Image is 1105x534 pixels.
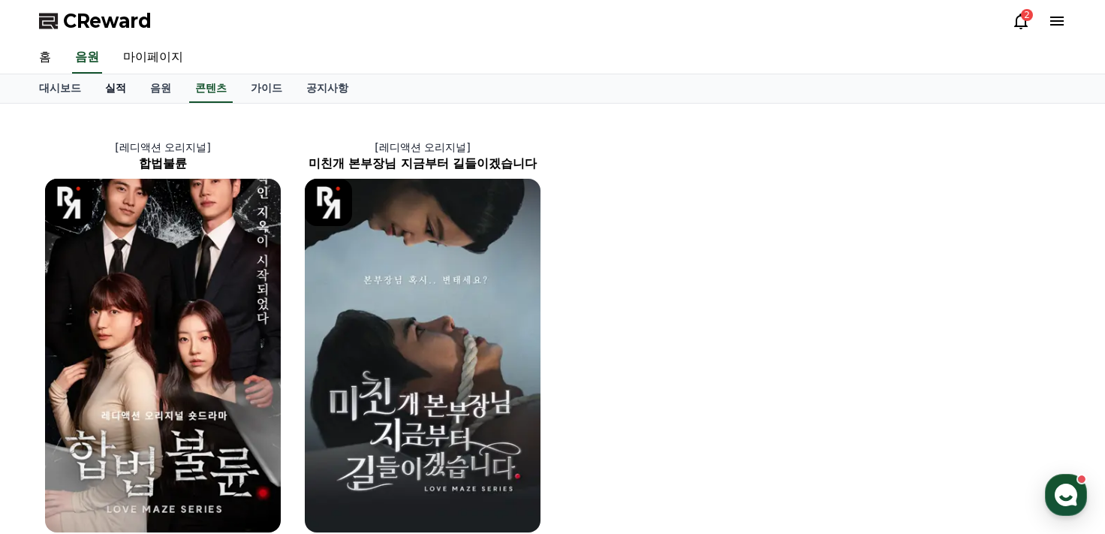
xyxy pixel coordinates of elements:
[1021,9,1033,21] div: 2
[33,140,293,155] p: [레디액션 오리지널]
[63,9,152,33] span: CReward
[305,179,540,532] img: 미친개 본부장님 지금부터 길들이겠습니다
[47,432,56,444] span: 홈
[39,9,152,33] a: CReward
[138,74,183,103] a: 음원
[33,155,293,173] h2: 합법불륜
[45,179,281,532] img: 합법불륜
[5,409,99,447] a: 홈
[137,433,155,445] span: 대화
[1012,12,1030,30] a: 2
[111,42,195,74] a: 마이페이지
[232,432,250,444] span: 설정
[72,42,102,74] a: 음원
[93,74,138,103] a: 실적
[27,42,63,74] a: 홈
[305,179,352,226] img: [object Object] Logo
[293,140,552,155] p: [레디액션 오리지널]
[194,409,288,447] a: 설정
[27,74,93,103] a: 대시보드
[294,74,360,103] a: 공지사항
[293,155,552,173] h2: 미친개 본부장님 지금부터 길들이겠습니다
[239,74,294,103] a: 가이드
[45,179,92,226] img: [object Object] Logo
[99,409,194,447] a: 대화
[189,74,233,103] a: 콘텐츠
